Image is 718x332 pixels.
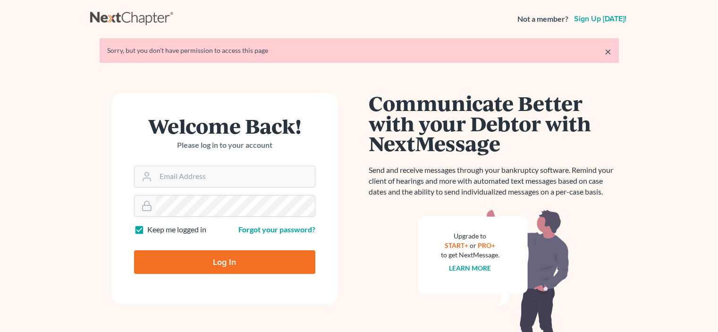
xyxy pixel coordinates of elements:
[478,241,495,249] a: PRO+
[605,46,611,57] a: ×
[238,225,315,234] a: Forgot your password?
[134,140,315,151] p: Please log in to your account
[572,15,628,23] a: Sign up [DATE]!
[134,116,315,136] h1: Welcome Back!
[449,264,491,272] a: Learn more
[369,93,619,153] h1: Communicate Better with your Debtor with NextMessage
[517,14,568,25] strong: Not a member?
[369,165,619,197] p: Send and receive messages through your bankruptcy software. Remind your client of hearings and mo...
[441,250,499,260] div: to get NextMessage.
[134,250,315,274] input: Log In
[147,224,206,235] label: Keep me logged in
[445,241,468,249] a: START+
[156,166,315,187] input: Email Address
[107,46,611,55] div: Sorry, but you don't have permission to access this page
[470,241,476,249] span: or
[441,231,499,241] div: Upgrade to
